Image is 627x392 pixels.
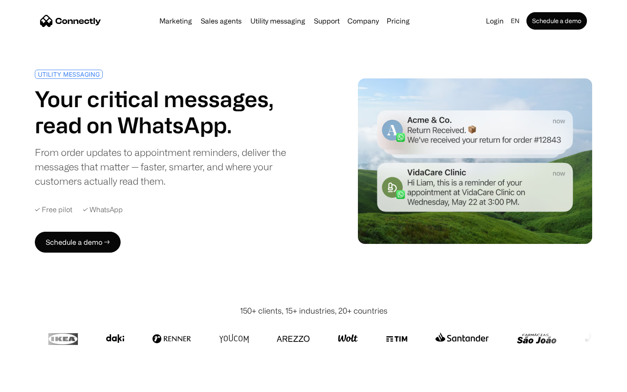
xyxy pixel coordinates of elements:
a: Schedule a demo [526,12,587,30]
a: Schedule a demo → [35,232,121,253]
div: ✓ WhatsApp [83,206,123,214]
a: Utility messaging [247,17,309,24]
div: 150+ clients, 15+ industries, 20+ countries [240,305,388,317]
a: home [40,14,101,27]
aside: Language selected: English [9,376,52,389]
div: From order updates to appointment reminders, deliver the messages that matter — faster, smarter, ... [35,145,310,188]
div: UTILITY MESSAGING [38,71,100,78]
a: Sales agents [197,17,245,24]
div: Company [345,15,381,27]
div: Company [347,15,379,27]
a: Login [482,15,507,27]
div: ✓ Free pilot [35,206,72,214]
div: en [511,15,519,27]
div: en [507,15,525,27]
ul: Language list [17,377,52,389]
a: Marketing [156,17,196,24]
a: Pricing [383,17,413,24]
a: Support [310,17,343,24]
h1: Your critical messages, read on WhatsApp. [35,86,310,138]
